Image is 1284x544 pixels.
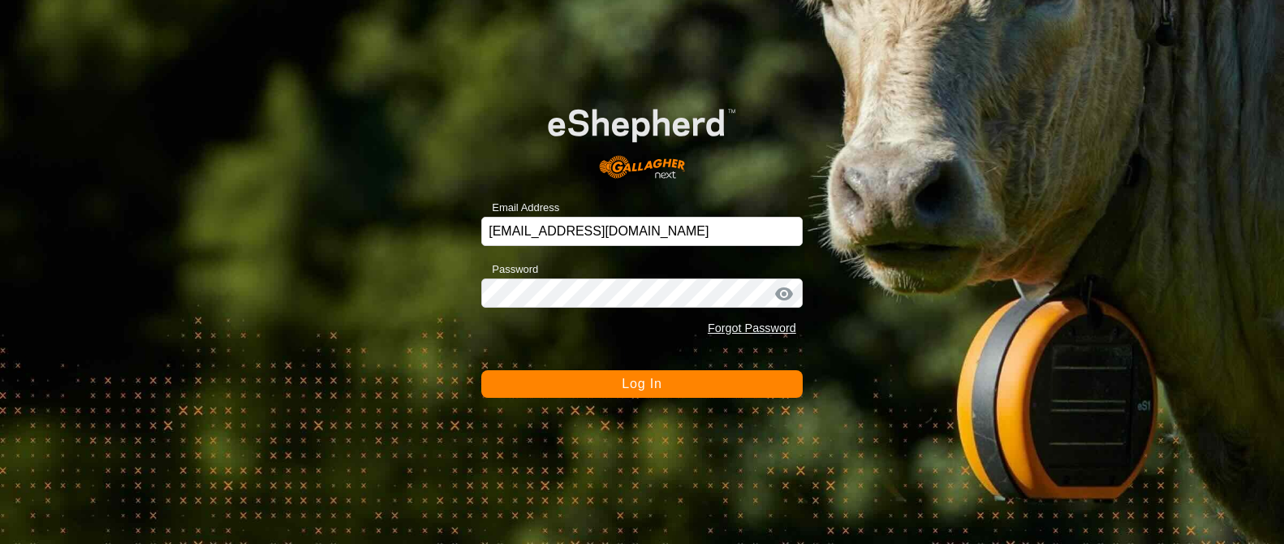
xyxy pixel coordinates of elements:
[481,261,538,278] label: Password
[481,200,559,216] label: Email Address
[481,217,803,246] input: Email Address
[708,322,796,335] a: Forgot Password
[514,82,770,192] img: E-shepherd Logo
[622,377,661,391] span: Log In
[481,370,803,398] button: Log In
